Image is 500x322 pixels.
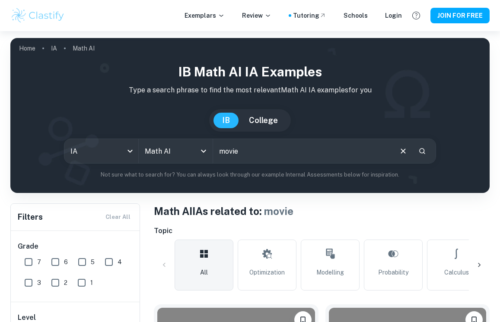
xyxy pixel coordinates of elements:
span: Modelling [316,268,344,277]
span: 3 [37,278,41,287]
p: Exemplars [185,11,225,20]
button: JOIN FOR FREE [430,8,490,23]
img: Clastify logo [10,7,65,24]
span: 6 [64,257,68,267]
span: 5 [91,257,95,267]
a: IA [51,42,57,54]
a: Login [385,11,402,20]
h6: Topic [154,226,490,236]
span: 1 [90,278,93,287]
input: E.g. voronoi diagrams, IBD candidates spread, music... [213,139,392,163]
span: All [200,268,208,277]
p: Review [242,11,271,20]
span: 4 [118,257,122,267]
span: movie [264,205,293,217]
button: College [240,113,287,128]
span: 7 [37,257,41,267]
button: Help and Feedback [409,8,424,23]
h1: IB Math AI IA examples [17,62,483,82]
img: profile cover [10,38,490,193]
span: Probability [378,268,408,277]
p: Type a search phrase to find the most relevant Math AI IA examples for you [17,85,483,95]
h1: Math AI IAs related to: [154,203,490,219]
button: Clear [395,143,411,159]
span: Calculus [444,268,469,277]
a: Home [19,42,35,54]
button: IB [213,113,239,128]
h6: Filters [18,211,43,223]
span: 2 [64,278,67,287]
button: Open [197,145,210,157]
span: Optimization [249,268,285,277]
p: Not sure what to search for? You can always look through our example Internal Assessments below f... [17,170,483,179]
div: IA [64,139,138,163]
button: Search [415,144,430,158]
a: Tutoring [293,11,326,20]
a: Schools [344,11,368,20]
h6: Grade [18,241,134,252]
p: Math AI [73,44,95,53]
